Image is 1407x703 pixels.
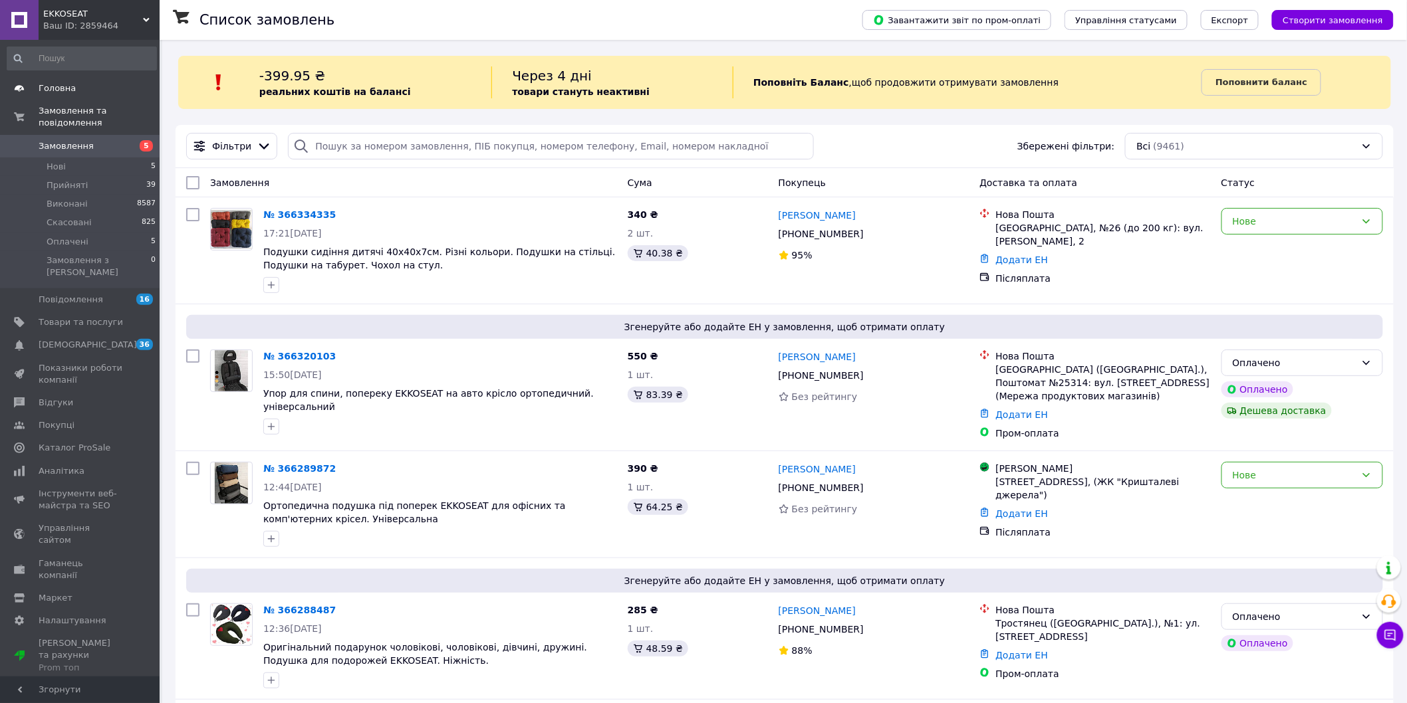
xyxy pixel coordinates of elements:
a: Упор для спини, попереку EKKOSEAT на авто крісло ортопедичний. універсальний [263,388,594,412]
a: Фото товару [210,208,253,251]
span: Товари та послуги [39,316,123,328]
a: Поповнити баланс [1202,69,1321,96]
div: [PHONE_NUMBER] [776,366,866,385]
img: Фото товару [215,350,248,391]
div: Дешева доставка [1221,403,1332,419]
b: Поповніть Баланс [753,77,849,88]
span: Скасовані [47,217,92,229]
div: [GEOGRAPHIC_DATA] ([GEOGRAPHIC_DATA].), Поштомат №25314: вул. [STREET_ADDRESS] (Мережа продуктови... [995,363,1210,403]
span: Створити замовлення [1283,15,1383,25]
span: 1 шт. [628,623,654,634]
button: Управління статусами [1065,10,1188,30]
span: 16 [136,294,153,305]
div: 48.59 ₴ [628,641,688,656]
a: [PERSON_NAME] [779,462,856,476]
div: [STREET_ADDRESS], (ЖК "Кришталеві джерела") [995,475,1210,502]
button: Експорт [1201,10,1259,30]
h1: Список замовлень [199,12,334,28]
span: [DEMOGRAPHIC_DATA] [39,339,137,351]
span: 0 [151,254,156,278]
div: Пром-оплата [995,427,1210,440]
span: Без рейтингу [792,504,858,514]
div: Післяплата [995,272,1210,285]
span: Аналітика [39,465,84,477]
span: Замовлення [39,140,94,152]
span: Експорт [1212,15,1249,25]
span: 340 ₴ [628,209,658,220]
span: Завантажити звіт по пром-оплаті [873,14,1041,26]
b: реальних коштів на балансі [259,86,411,97]
div: [GEOGRAPHIC_DATA], №26 (до 200 кг): вул. [PERSON_NAME], 2 [995,221,1210,248]
span: Прийняті [47,179,88,191]
span: Гаманець компанії [39,557,123,581]
a: № 366288487 [263,605,336,615]
div: Тростянец ([GEOGRAPHIC_DATA].), №1: ул. [STREET_ADDRESS] [995,617,1210,643]
span: Покупці [39,419,74,431]
div: Prom топ [39,662,123,674]
span: Каталог ProSale [39,442,110,454]
div: Нове [1233,468,1356,482]
input: Пошук [7,47,157,70]
a: Ортопедична подушка під поперек EKKOSEAT для офісних та комп'ютерних крісел. Універсальна [263,500,566,524]
a: Додати ЕН [995,254,1048,265]
span: Управління сайтом [39,522,123,546]
span: EKKOSEAT [43,8,143,20]
span: 39 [146,179,156,191]
span: Збережені фільтри: [1017,140,1114,153]
button: Створити замовлення [1272,10,1394,30]
span: 2 шт. [628,228,654,239]
img: Фото товару [215,462,247,504]
img: :exclamation: [209,72,229,92]
a: Додати ЕН [995,650,1048,660]
div: Оплачено [1221,381,1293,397]
div: [PERSON_NAME] [995,462,1210,475]
div: Нова Пошта [995,208,1210,221]
span: 1 шт. [628,369,654,380]
span: [PERSON_NAME] та рахунки [39,637,123,674]
span: Фільтри [212,140,251,153]
a: [PERSON_NAME] [779,209,856,222]
div: Ваш ID: 2859464 [43,20,160,32]
span: 5 [151,161,156,173]
div: [PHONE_NUMBER] [776,478,866,497]
span: (9461) [1154,141,1185,151]
span: 285 ₴ [628,605,658,615]
span: Показники роботи компанії [39,362,123,386]
div: , щоб продовжити отримувати замовлення [733,66,1202,98]
a: Фото товару [210,603,253,646]
div: Нова Пошта [995,350,1210,363]
span: 550 ₴ [628,351,658,361]
div: Пром-оплата [995,667,1210,680]
a: Додати ЕН [995,409,1048,420]
a: Оригінальний подарунок чоловікові, чоловікові, дівчині, дружині. Подушка для подорожей EKKOSEAT. ... [263,642,587,666]
b: товари стануть неактивні [512,86,650,97]
span: 12:44[DATE] [263,482,322,492]
div: [PHONE_NUMBER] [776,225,866,243]
div: Нове [1233,214,1356,229]
span: 390 ₴ [628,463,658,474]
a: Подушки сидіння дитячі 40х40х7см. Різні кольори. Подушки на стільці. Подушки на табурет. Чохол на... [263,247,615,270]
div: [PHONE_NUMBER] [776,620,866,639]
a: № 366289872 [263,463,336,474]
div: 64.25 ₴ [628,499,688,515]
span: Інструменти веб-майстра та SEO [39,488,123,512]
span: 1 шт. [628,482,654,492]
span: Статус [1221,177,1255,188]
span: Без рейтингу [792,391,858,402]
span: Налаштування [39,615,106,627]
span: 825 [142,217,156,229]
span: -399.95 ₴ [259,68,325,84]
div: Оплачено [1221,635,1293,651]
span: Замовлення з [PERSON_NAME] [47,254,151,278]
span: Нові [47,161,66,173]
a: Додати ЕН [995,508,1048,519]
a: № 366334335 [263,209,336,220]
img: Фото товару [211,604,252,645]
span: 8587 [137,198,156,210]
span: Відгуки [39,397,73,409]
a: Фото товару [210,462,253,504]
span: Доставка та оплата [979,177,1077,188]
span: Згенеруйте або додайте ЕН у замовлення, щоб отримати оплату [192,320,1378,334]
